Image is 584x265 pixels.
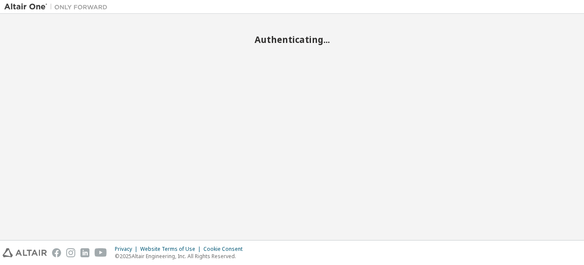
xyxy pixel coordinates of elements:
div: Privacy [115,246,140,253]
p: © 2025 Altair Engineering, Inc. All Rights Reserved. [115,253,248,260]
img: linkedin.svg [80,248,89,257]
img: altair_logo.svg [3,248,47,257]
h2: Authenticating... [4,34,580,45]
div: Cookie Consent [203,246,248,253]
img: instagram.svg [66,248,75,257]
div: Website Terms of Use [140,246,203,253]
img: Altair One [4,3,112,11]
img: youtube.svg [95,248,107,257]
img: facebook.svg [52,248,61,257]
